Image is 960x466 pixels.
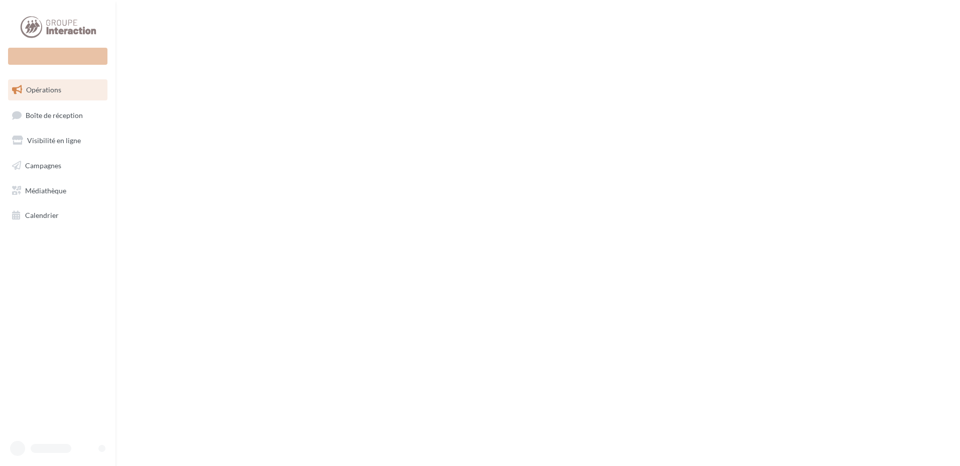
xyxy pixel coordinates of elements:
[6,155,109,176] a: Campagnes
[6,205,109,226] a: Calendrier
[25,186,66,194] span: Médiathèque
[26,85,61,94] span: Opérations
[6,79,109,100] a: Opérations
[26,110,83,119] span: Boîte de réception
[6,130,109,151] a: Visibilité en ligne
[27,136,81,145] span: Visibilité en ligne
[8,48,107,65] div: Nouvelle campagne
[6,104,109,126] a: Boîte de réception
[25,161,61,170] span: Campagnes
[25,211,59,219] span: Calendrier
[6,180,109,201] a: Médiathèque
